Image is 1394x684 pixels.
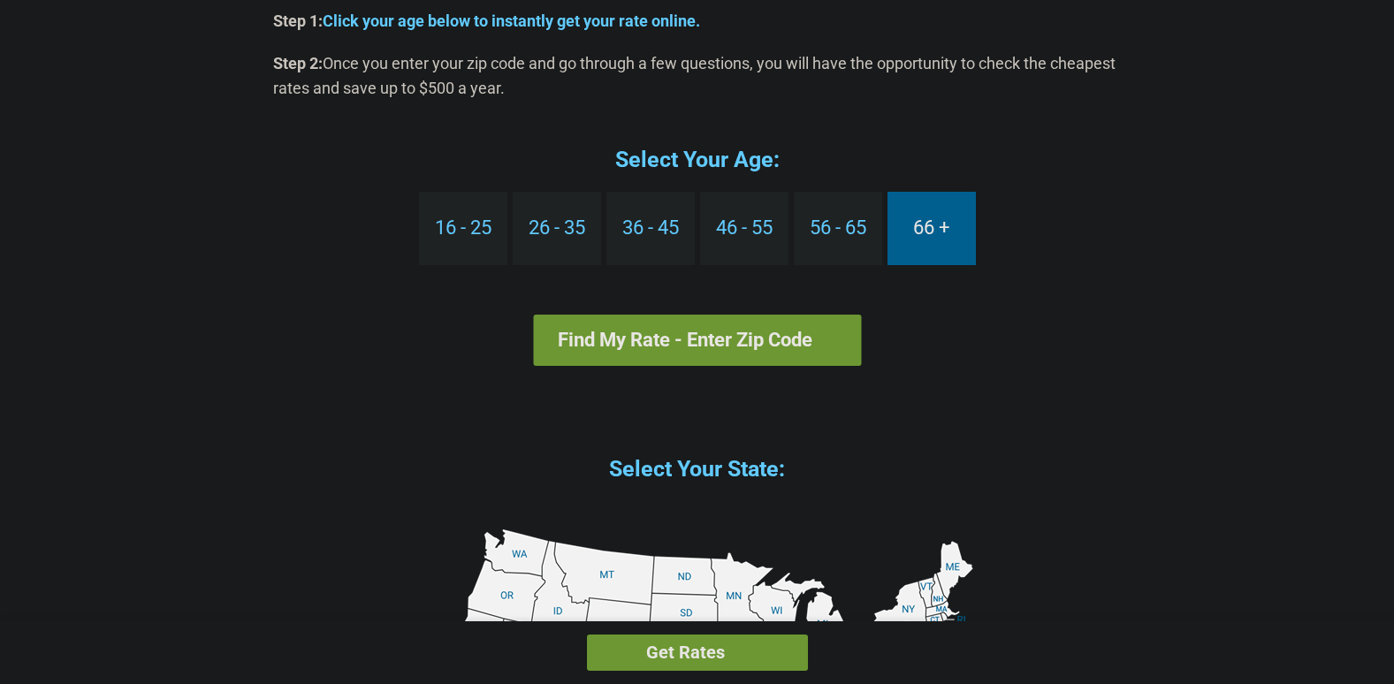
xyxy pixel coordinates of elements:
a: 36 - 45 [606,192,695,265]
h4: Select Your Age: [273,145,1122,174]
a: 66 + [887,192,976,265]
a: Get Rates [587,635,808,671]
a: Find My Rate - Enter Zip Code [533,315,861,366]
a: 16 - 25 [419,192,507,265]
p: Once you enter your zip code and go through a few questions, you will have the opportunity to che... [273,51,1122,101]
a: Click your age below to instantly get your rate online. [323,11,700,30]
b: Step 1: [273,11,323,30]
a: 46 - 55 [700,192,788,265]
a: 56 - 65 [794,192,882,265]
b: Step 2: [273,54,323,72]
h4: Select Your State: [273,454,1122,483]
a: 26 - 35 [513,192,601,265]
